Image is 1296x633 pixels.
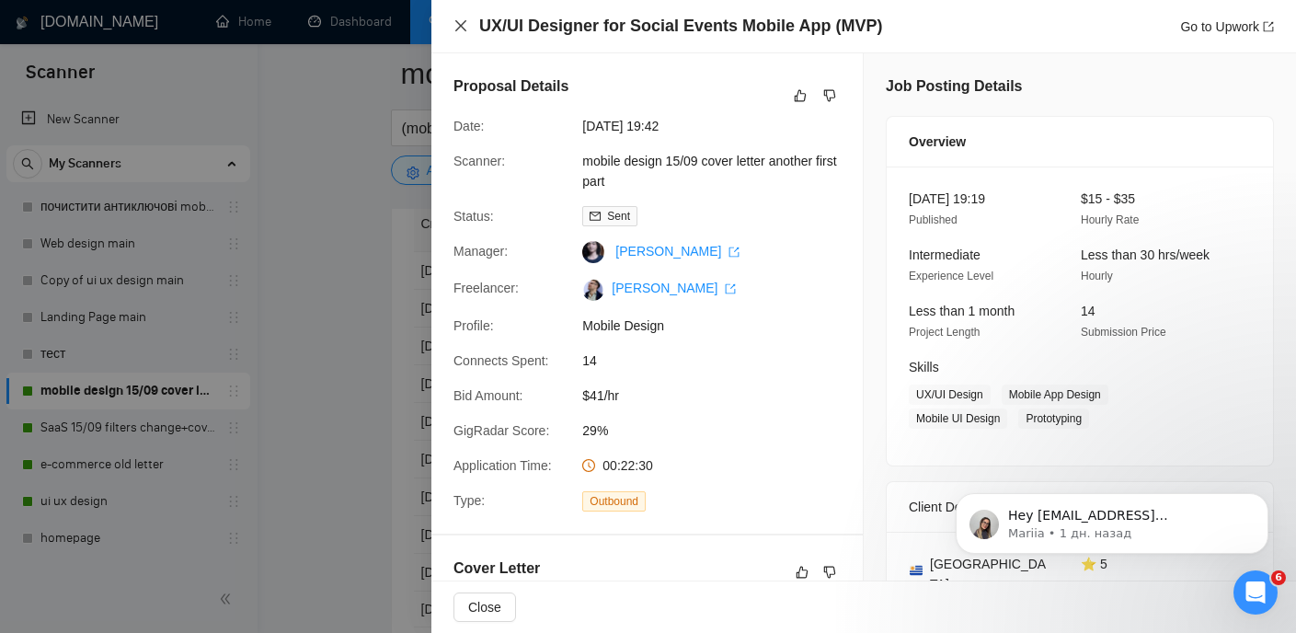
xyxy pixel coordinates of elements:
button: like [789,85,811,107]
span: Hourly Rate [1081,213,1139,226]
span: Connects Spent: [453,353,549,368]
span: Type: [453,493,485,508]
span: GigRadar Score: [453,423,549,438]
span: Less than 30 hrs/week [1081,247,1210,262]
span: $41/hr [582,386,858,406]
h5: Proposal Details [453,75,568,98]
span: export [725,283,736,294]
span: Freelancer: [453,281,519,295]
span: Application Time: [453,458,552,473]
span: $15 - $35 [1081,191,1135,206]
iframe: Intercom live chat [1233,570,1278,615]
span: mail [590,211,601,222]
span: Outbound [582,491,646,512]
span: dislike [823,565,836,580]
span: Profile: [453,318,494,333]
button: dislike [819,561,841,583]
span: Published [909,213,958,226]
span: Sent [607,210,630,223]
span: 29% [582,420,858,441]
button: dislike [819,85,841,107]
a: Go to Upworkexport [1180,19,1274,34]
span: Intermediate [909,247,981,262]
button: Close [453,593,516,622]
button: Close [453,18,468,34]
iframe: Intercom notifications сообщение [928,455,1296,583]
span: Overview [909,132,966,152]
span: export [728,247,740,258]
span: Submission Price [1081,326,1166,339]
span: dislike [823,88,836,103]
button: like [791,561,813,583]
img: 🇺🇾 [910,564,923,577]
span: [DATE] 19:42 [582,116,858,136]
span: Skills [909,360,939,374]
span: mobile design 15/09 cover letter another first part [582,151,858,191]
span: Project Length [909,326,980,339]
span: like [794,88,807,103]
span: Close [468,597,501,617]
a: [PERSON_NAME] export [615,244,740,259]
span: close [453,18,468,33]
span: 00:22:30 [602,458,653,473]
span: [DATE] 19:19 [909,191,985,206]
span: clock-circle [582,459,595,472]
h5: Cover Letter [453,558,540,580]
span: Mobile App Design [1002,385,1108,405]
span: Mobile UI Design [909,409,1007,429]
span: 14 [582,351,858,371]
span: 6 [1271,570,1286,585]
span: Scanner: [453,154,505,168]
span: Status: [453,209,494,224]
span: Hourly [1081,270,1113,282]
img: c1OJkIx-IadjRms18ePMftOofhKLVhqZZQLjKjBy8mNgn5WQQo-UtPhwQ197ONuZaa [582,279,604,301]
a: [PERSON_NAME] export [612,281,736,295]
h5: Job Posting Details [886,75,1022,98]
span: export [1263,21,1274,32]
span: Manager: [453,244,508,259]
span: Mobile Design [582,316,858,336]
span: Experience Level [909,270,993,282]
span: UX/UI Design [909,385,991,405]
span: Bid Amount: [453,388,523,403]
span: Less than 1 month [909,304,1015,318]
span: like [796,565,809,580]
span: Prototyping [1018,409,1089,429]
div: Client Details [909,482,1251,532]
span: Date: [453,119,484,133]
span: 14 [1081,304,1095,318]
h4: UX/UI Designer for Social Events Mobile App (MVP) [479,15,882,38]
